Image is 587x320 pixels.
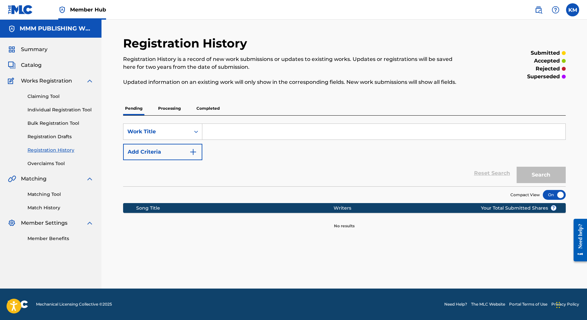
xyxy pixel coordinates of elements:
p: superseded [527,73,560,81]
div: Song Title [136,205,334,212]
h2: Registration History [123,36,250,51]
img: expand [86,175,94,183]
iframe: Chat Widget [554,289,587,320]
button: Add Criteria [123,144,202,160]
a: Need Help? [444,301,467,307]
span: Compact View [510,192,540,198]
a: Registration Drafts [28,133,94,140]
img: logo [8,300,28,308]
img: Top Rightsholder [58,6,66,14]
span: Member Hub [70,6,106,13]
p: Registration History is a record of new work submissions or updates to existing works. Updates or... [123,55,464,71]
a: Portal Terms of Use [509,301,547,307]
div: Writers [334,205,502,212]
p: submitted [531,49,560,57]
span: ? [551,205,556,211]
p: Pending [123,102,144,115]
span: Catalog [21,61,42,69]
p: Processing [156,102,183,115]
div: Work Title [127,128,186,136]
span: Your Total Submitted Shares [481,205,557,212]
img: Summary [8,46,16,53]
img: Works Registration [8,77,16,85]
form: Search Form [123,123,566,186]
a: Public Search [532,3,545,16]
p: Updated information on an existing work will only show in the corresponding fields. New work subm... [123,78,464,86]
img: search [535,6,542,14]
span: Member Settings [21,219,67,227]
a: Individual Registration Tool [28,106,94,113]
a: Member Benefits [28,235,94,242]
iframe: Resource Center [569,214,587,266]
img: Catalog [8,61,16,69]
a: SummarySummary [8,46,47,53]
img: Member Settings [8,219,16,227]
div: Drag [556,295,560,315]
a: Matching Tool [28,191,94,198]
span: Mechanical Licensing Collective © 2025 [36,301,112,307]
a: Claiming Tool [28,93,94,100]
p: rejected [536,65,560,73]
img: Accounts [8,25,16,33]
div: User Menu [566,3,579,16]
div: Help [549,3,562,16]
img: expand [86,77,94,85]
span: Summary [21,46,47,53]
img: MLC Logo [8,5,33,14]
img: help [552,6,559,14]
a: Bulk Registration Tool [28,120,94,127]
h5: MMM PUBLISHING WORLDWIDE [20,25,94,32]
p: accepted [534,57,560,65]
span: Works Registration [21,77,72,85]
span: Matching [21,175,46,183]
a: Overclaims Tool [28,160,94,167]
img: expand [86,219,94,227]
img: Matching [8,175,16,183]
a: Privacy Policy [551,301,579,307]
a: The MLC Website [471,301,505,307]
a: CatalogCatalog [8,61,42,69]
p: No results [334,215,355,229]
p: Completed [194,102,222,115]
a: Registration History [28,147,94,154]
a: Match History [28,204,94,211]
img: 9d2ae6d4665cec9f34b9.svg [189,148,197,156]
